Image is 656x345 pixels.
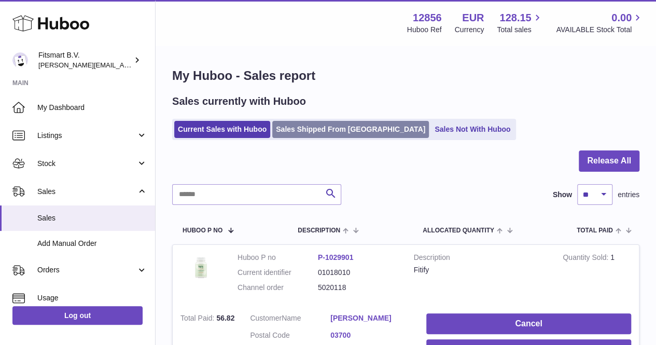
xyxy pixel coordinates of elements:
[250,314,282,322] span: Customer
[298,227,340,234] span: Description
[12,52,28,68] img: jonathan@leaderoo.com
[553,190,572,200] label: Show
[172,67,639,84] h1: My Huboo - Sales report
[426,313,631,335] button: Cancel
[318,268,398,278] dd: 01018010
[37,131,136,141] span: Listings
[618,190,639,200] span: entries
[330,330,411,340] a: 03700
[555,245,639,306] td: 1
[556,11,644,35] a: 0.00 AVAILABLE Stock Total
[413,11,442,25] strong: 12856
[38,61,208,69] span: [PERSON_NAME][EMAIL_ADDRESS][DOMAIN_NAME]
[423,227,494,234] span: ALLOCATED Quantity
[172,94,306,108] h2: Sales currently with Huboo
[563,253,610,264] strong: Quantity Sold
[250,313,330,326] dt: Name
[414,265,548,275] div: Fitify
[250,330,330,343] dt: Postal Code
[579,150,639,172] button: Release All
[499,11,531,25] span: 128.15
[216,314,234,322] span: 56.82
[37,187,136,197] span: Sales
[238,268,318,278] dt: Current identifier
[37,239,147,249] span: Add Manual Order
[180,253,222,282] img: 128561739542540.png
[38,50,132,70] div: Fitsmart B.V.
[37,103,147,113] span: My Dashboard
[556,25,644,35] span: AVAILABLE Stock Total
[407,25,442,35] div: Huboo Ref
[180,314,216,325] strong: Total Paid
[238,283,318,293] dt: Channel order
[414,253,548,265] strong: Description
[497,25,543,35] span: Total sales
[37,293,147,303] span: Usage
[37,159,136,169] span: Stock
[431,121,514,138] a: Sales Not With Huboo
[318,283,398,293] dd: 5020118
[37,213,147,223] span: Sales
[174,121,270,138] a: Current Sales with Huboo
[238,253,318,263] dt: Huboo P no
[455,25,484,35] div: Currency
[12,306,143,325] a: Log out
[318,253,354,261] a: P-1029901
[330,313,411,323] a: [PERSON_NAME]
[183,227,222,234] span: Huboo P no
[577,227,613,234] span: Total paid
[272,121,429,138] a: Sales Shipped From [GEOGRAPHIC_DATA]
[462,11,484,25] strong: EUR
[37,265,136,275] span: Orders
[497,11,543,35] a: 128.15 Total sales
[611,11,632,25] span: 0.00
